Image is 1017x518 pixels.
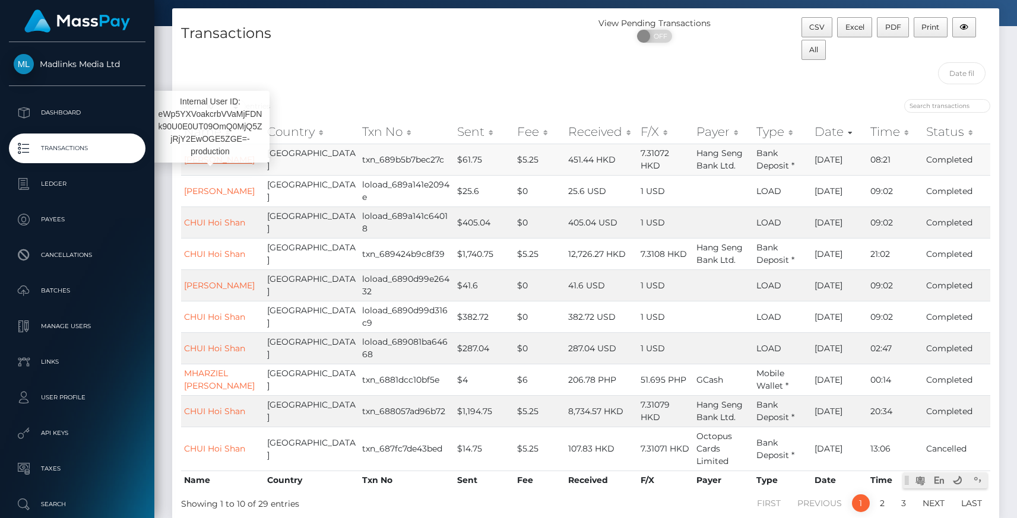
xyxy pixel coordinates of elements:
[923,395,990,427] td: Completed
[454,206,515,238] td: $405.04
[753,269,812,301] td: LOAD
[454,238,515,269] td: $1,740.75
[454,364,515,395] td: $4
[812,206,867,238] td: [DATE]
[812,471,867,490] th: Date
[812,364,867,395] td: [DATE]
[693,120,753,144] th: Payer: activate to sort column ascending
[454,269,515,301] td: $41.6
[873,494,891,512] a: 2
[753,301,812,332] td: LOAD
[14,424,141,442] p: API Keys
[454,144,515,175] td: $61.75
[565,427,637,471] td: 107.83 HKD
[264,395,359,427] td: [GEOGRAPHIC_DATA]
[184,312,245,322] a: CHUI Hoi Shan
[696,148,743,171] span: Hang Seng Bank Ltd.
[514,206,565,238] td: $0
[696,399,743,422] span: Hang Seng Bank Ltd.
[9,312,145,341] a: Manage Users
[9,98,145,128] a: Dashboard
[184,443,245,454] a: CHUI Hoi Shan
[812,175,867,206] td: [DATE]
[514,471,565,490] th: Fee
[586,17,724,30] div: View Pending Transactions
[565,238,637,269] td: 12,726.27 HKD
[812,144,867,175] td: [DATE]
[809,45,818,54] span: All
[14,389,141,406] p: User Profile
[837,17,872,37] button: Excel
[359,175,454,206] td: loload_689a141e2094e
[753,427,812,471] td: Bank Deposit *
[514,427,565,471] td: $5.25
[753,175,812,206] td: LOAD
[565,175,637,206] td: 25.6 USD
[514,175,565,206] td: $0
[514,238,565,269] td: $5.25
[638,332,693,364] td: 1 USD
[264,332,359,364] td: [GEOGRAPHIC_DATA]
[184,249,245,259] a: CHUI Hoi Shan
[9,240,145,270] a: Cancellations
[181,471,264,490] th: Name
[14,139,141,157] p: Transactions
[264,175,359,206] td: [GEOGRAPHIC_DATA]
[359,364,454,395] td: txn_6881dcc10bf5e
[638,395,693,427] td: 7.31079 HKD
[9,205,145,234] a: Payees
[638,175,693,206] td: 1 USD
[454,175,515,206] td: $25.6
[264,120,359,144] th: Country: activate to sort column ascending
[454,395,515,427] td: $1,194.75
[264,206,359,238] td: [GEOGRAPHIC_DATA]
[938,62,986,84] input: Date filter
[812,120,867,144] th: Date: activate to sort column ascending
[753,144,812,175] td: Bank Deposit *
[812,301,867,332] td: [DATE]
[9,383,145,412] a: User Profile
[181,23,577,44] h4: Transactions
[923,471,990,490] th: Status
[638,471,693,490] th: F/X
[184,343,245,354] a: CHUI Hoi Shan
[359,120,454,144] th: Txn No: activate to sort column ascending
[696,374,723,385] span: GCash
[359,332,454,364] td: loload_689081ba64668
[264,144,359,175] td: [GEOGRAPHIC_DATA]
[952,17,977,37] button: Column visibility
[916,494,951,512] a: Next
[264,471,359,490] th: Country
[753,120,812,144] th: Type: activate to sort column ascending
[514,364,565,395] td: $6
[867,206,924,238] td: 09:02
[9,418,145,448] a: API Keys
[14,246,141,264] p: Cancellations
[359,144,454,175] td: txn_689b5b7bec27c
[565,144,637,175] td: 451.44 HKD
[454,427,515,471] td: $14.75
[264,269,359,301] td: [GEOGRAPHIC_DATA]
[895,494,913,512] a: 3
[753,471,812,490] th: Type
[24,9,130,33] img: MassPay Logo
[812,395,867,427] td: [DATE]
[867,144,924,175] td: 08:21
[638,238,693,269] td: 7.3108 HKD
[923,269,990,301] td: Completed
[454,301,515,332] td: $382.72
[264,364,359,395] td: [GEOGRAPHIC_DATA]
[454,120,515,144] th: Sent: activate to sort column ascending
[184,406,245,417] a: CHUI Hoi Shan
[638,144,693,175] td: 7.31072 HKD
[9,59,145,69] span: Madlinks Media Ltd
[867,332,924,364] td: 02:47
[514,144,565,175] td: $5.25
[514,120,565,144] th: Fee: activate to sort column ascending
[867,238,924,269] td: 21:02
[877,17,909,37] button: PDF
[696,242,743,265] span: Hang Seng Bank Ltd.
[565,395,637,427] td: 8,734.57 HKD
[638,206,693,238] td: 1 USD
[845,23,864,31] span: Excel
